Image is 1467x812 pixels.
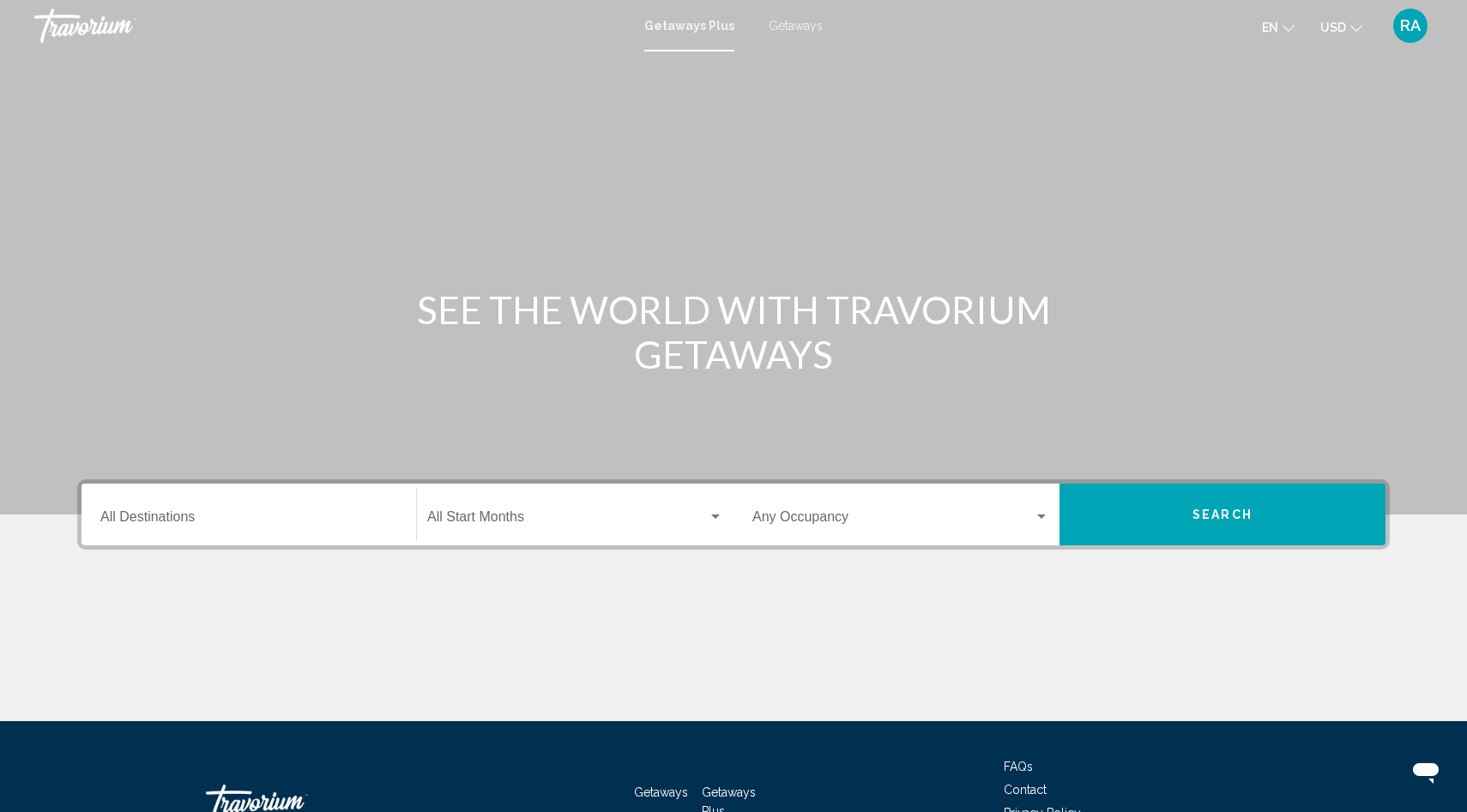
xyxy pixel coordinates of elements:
[1004,760,1033,773] a: FAQs
[412,287,1055,376] h1: SEE THE WORLD WITH TRAVORIUM GETAWAYS
[1320,15,1362,39] button: Change currency
[1059,484,1385,545] button: Search
[1388,8,1433,44] button: User Menu
[1262,21,1278,34] span: en
[34,9,627,43] a: Travorium
[81,484,1385,545] div: Search widget
[1320,21,1346,34] span: USD
[644,19,734,33] a: Getaways Plus
[1192,508,1253,522] span: Search
[634,785,688,799] a: Getaways
[1262,15,1295,39] button: Change language
[1400,17,1421,34] span: RA
[769,19,823,33] a: Getaways
[1398,743,1453,798] iframe: Button to launch messaging window
[1004,783,1047,797] a: Contact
